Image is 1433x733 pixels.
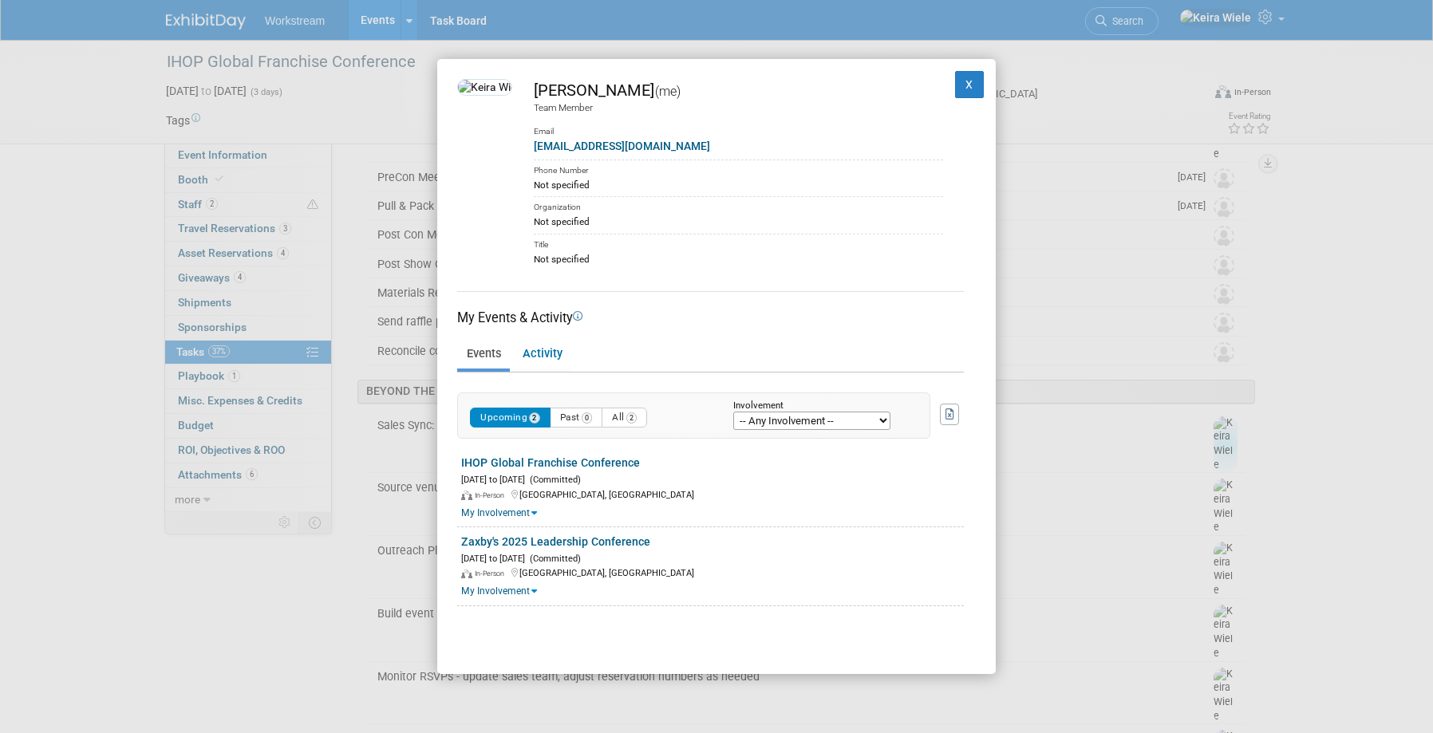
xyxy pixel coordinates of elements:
span: (Committed) [525,475,581,485]
div: Team Member [534,101,943,115]
span: 0 [582,412,593,424]
button: Past0 [550,408,603,428]
div: My Events & Activity [457,309,964,327]
div: [GEOGRAPHIC_DATA], [GEOGRAPHIC_DATA] [461,487,964,502]
a: Zaxby's 2025 Leadership Conference [461,535,650,548]
div: [GEOGRAPHIC_DATA], [GEOGRAPHIC_DATA] [461,565,964,580]
div: Phone Number [534,160,943,178]
div: Organization [534,196,943,215]
div: Involvement [733,401,906,412]
span: 2 [529,412,540,424]
span: (Committed) [525,554,581,564]
img: In-Person Event [461,491,472,500]
span: 2 [626,412,638,424]
div: Not specified [534,215,943,229]
div: Title [534,234,943,252]
div: [DATE] to [DATE] [461,550,964,566]
a: My Involvement [461,585,537,597]
div: [PERSON_NAME] [534,79,943,102]
a: My Involvement [461,507,537,518]
img: In-Person Event [461,569,472,579]
span: In-Person [475,491,509,499]
img: Keira Wiele [457,79,512,97]
span: (me) [654,84,681,99]
a: [EMAIL_ADDRESS][DOMAIN_NAME] [534,140,710,152]
div: Not specified [534,178,943,192]
div: [DATE] to [DATE] [461,471,964,487]
button: All2 [602,408,647,428]
button: Upcoming2 [470,408,551,428]
button: X [955,71,984,98]
a: IHOP Global Franchise Conference [461,456,640,469]
a: Events [457,341,510,368]
div: Not specified [534,252,943,266]
span: In-Person [475,569,509,577]
div: Email [534,115,943,138]
a: Activity [513,341,571,368]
